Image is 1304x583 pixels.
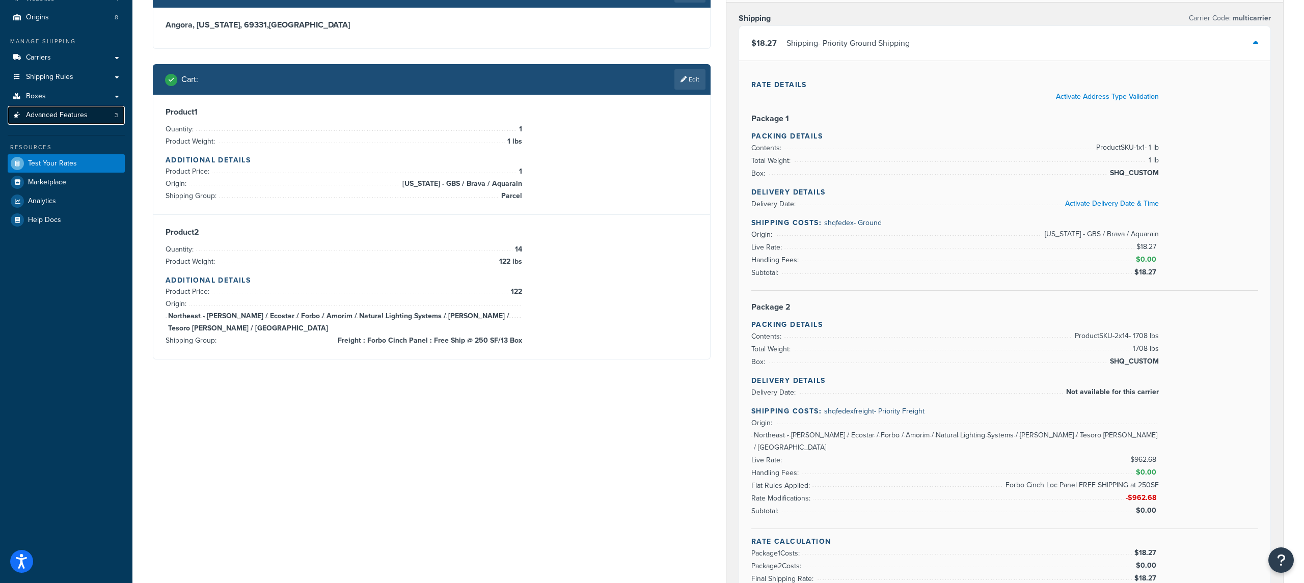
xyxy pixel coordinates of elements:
[751,429,1159,454] span: Northeast - [PERSON_NAME] / Ecostar / Forbo / Amorim / Natural Lighting Systems / [PERSON_NAME] /...
[335,335,522,347] span: Freight : Forbo Cinch Panel : Free Ship @ 250 SF/13 Box
[166,256,218,267] span: Product Weight:
[1042,228,1159,240] span: [US_STATE] - GBS / Brava / Aquarain
[824,406,925,417] span: shqfedexfreight - Priority Freight
[166,286,212,297] span: Product Price:
[1231,13,1271,23] span: multicarrier
[1189,11,1271,25] p: Carrier Code:
[28,159,77,168] span: Test Your Rates
[751,356,768,367] span: Box:
[8,106,125,125] li: Advanced Features
[26,13,49,22] span: Origins
[751,455,784,465] span: Live Rate:
[115,13,118,22] span: 8
[166,310,522,335] span: Northeast - [PERSON_NAME] / Ecostar / Forbo / Amorim / Natural Lighting Systems / [PERSON_NAME] /...
[166,298,189,309] span: Origin:
[28,197,56,206] span: Analytics
[1130,454,1159,465] span: $962.68
[751,199,798,209] span: Delivery Date:
[26,53,51,62] span: Carriers
[824,217,882,228] span: shqfedex - Ground
[739,13,771,23] h3: Shipping
[166,166,212,177] span: Product Price:
[1107,355,1159,368] span: SHQ_CUSTOM
[166,227,698,237] h3: Product 2
[166,107,698,117] h3: Product 1
[1136,505,1159,516] span: $0.00
[751,242,784,253] span: Live Rate:
[674,69,705,90] a: Edit
[751,480,812,491] span: Flat Rules Applied:
[8,87,125,106] a: Boxes
[751,375,1258,386] h4: Delivery Details
[517,123,522,135] span: 1
[26,73,73,81] span: Shipping Rules
[26,92,46,101] span: Boxes
[499,190,522,202] span: Parcel
[751,548,802,559] span: Package 1 Costs:
[166,335,219,346] span: Shipping Group:
[751,168,768,179] span: Box:
[751,217,1258,228] h4: Shipping Costs:
[751,131,1258,142] h4: Packing Details
[400,178,522,190] span: [US_STATE] - GBS / Brava / Aquarain
[751,493,813,504] span: Rate Modifications:
[28,216,61,225] span: Help Docs
[751,418,775,428] span: Origin:
[751,229,775,240] span: Origin:
[751,37,777,49] span: $18.27
[751,561,804,571] span: Package 2 Costs:
[8,192,125,210] a: Analytics
[751,302,1258,312] h3: Package 2
[1130,343,1159,355] span: 1708 lbs
[1003,479,1159,491] span: Forbo Cinch Loc Panel FREE SHIPPING at 250SF
[8,211,125,229] a: Help Docs
[1136,241,1159,252] span: $18.27
[786,36,910,50] div: Shipping - Priority Ground Shipping
[1134,267,1159,277] span: $18.27
[497,256,522,268] span: 122 lbs
[8,68,125,87] a: Shipping Rules
[8,48,125,67] li: Carriers
[1136,254,1159,265] span: $0.00
[8,8,125,27] a: Origins8
[751,114,1258,124] h3: Package 1
[1136,560,1159,571] span: $0.00
[751,344,793,354] span: Total Weight:
[26,111,88,120] span: Advanced Features
[8,37,125,46] div: Manage Shipping
[1146,154,1159,166] span: 1 lb
[751,387,798,398] span: Delivery Date:
[751,406,1258,417] h4: Shipping Costs:
[1064,386,1159,398] span: Not available for this carrier
[8,154,125,173] a: Test Your Rates
[1094,142,1159,154] span: Product SKU-1 x 1 - 1 lb
[751,506,781,516] span: Subtotal:
[751,255,801,265] span: Handling Fees:
[166,178,189,189] span: Origin:
[8,143,125,152] div: Resources
[181,75,198,84] h2: Cart :
[166,275,698,286] h4: Additional Details
[166,244,196,255] span: Quantity:
[8,173,125,191] a: Marketplace
[8,8,125,27] li: Origins
[115,111,118,120] span: 3
[751,536,1258,547] h4: Rate Calculation
[1126,492,1159,503] span: -$962.68
[505,135,522,148] span: 1 lbs
[1107,167,1159,179] span: SHQ_CUSTOM
[1268,547,1294,573] button: Open Resource Center
[512,243,522,256] span: 14
[1072,330,1159,342] span: Product SKU-2 x 14 - 1708 lbs
[508,286,522,298] span: 122
[1056,91,1159,102] a: Activate Address Type Validation
[1065,198,1159,209] a: Activate Delivery Date & Time
[1136,467,1159,478] span: $0.00
[751,267,781,278] span: Subtotal:
[751,79,1258,90] h4: Rate Details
